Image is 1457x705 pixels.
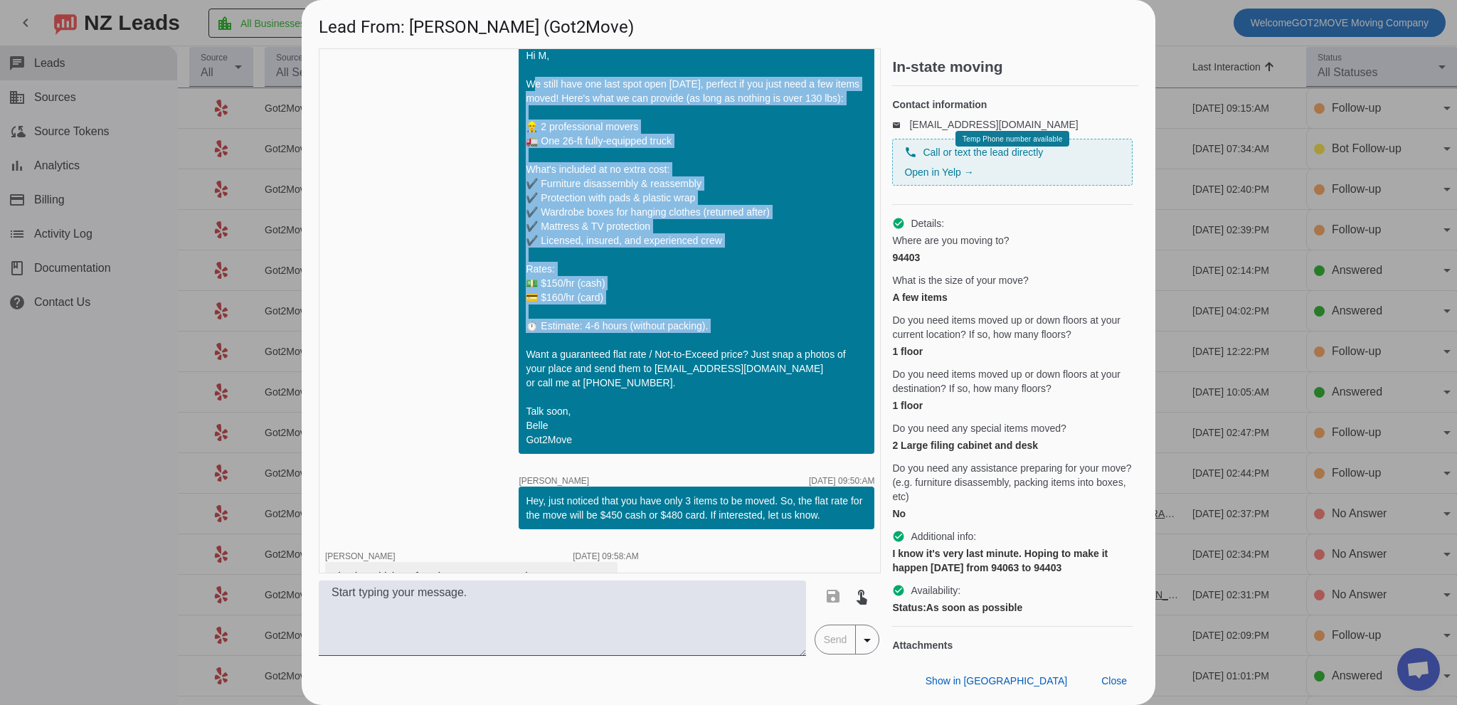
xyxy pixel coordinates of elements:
[892,313,1133,341] span: Do you need items moved up or down floors at your current location? If so, how many floors?
[926,675,1067,687] span: Show in [GEOGRAPHIC_DATA]
[892,461,1133,504] span: Do you need any assistance preparing for your move? (e.g. furniture disassembly, packing items in...
[1101,675,1127,687] span: Close
[1090,668,1138,694] button: Close
[892,438,1133,452] div: 2 Large filing cabinet and desk
[904,146,917,159] mat-icon: phone
[892,602,926,613] strong: Status:
[892,97,1133,112] h4: Contact information
[526,494,867,522] div: Hey, just noticed that you have only 3 items to be moved. So, the flat rate for the move will be ...
[892,600,1133,615] div: As soon as possible
[892,60,1138,74] h2: In-state moving
[914,668,1079,694] button: Show in [GEOGRAPHIC_DATA]
[892,290,1133,304] div: A few items
[853,588,870,605] mat-icon: touch_app
[325,551,396,561] span: [PERSON_NAME]
[963,135,1062,143] span: Temp Phone number available
[526,48,867,447] div: Hi M, We still have one last spot open [DATE], perfect if you just need a few items moved! Here's...
[892,273,1028,287] span: What is the size of your move?
[892,250,1133,265] div: 94403
[892,121,909,128] mat-icon: email
[911,216,944,230] span: Details:
[909,119,1078,130] a: [EMAIL_ADDRESS][DOMAIN_NAME]
[892,638,1133,652] h4: Attachments
[892,530,905,543] mat-icon: check_circle
[573,552,638,561] div: [DATE] 09:58:AM
[892,344,1133,359] div: 1 floor
[892,367,1133,396] span: Do you need items moved up or down floors at your destination? If so, how many floors?
[892,398,1133,413] div: 1 floor
[923,145,1043,159] span: Call or text the lead directly
[911,529,976,544] span: Additional info:
[809,477,874,485] div: [DATE] 09:50:AM
[892,421,1066,435] span: Do you need any special items moved?
[332,569,610,583] div: Thanks. I think we found someone. I appreciate your response.
[911,583,960,598] span: Availability:
[904,166,973,178] a: Open in Yelp →
[892,507,1133,521] div: No
[892,233,1009,248] span: Where are you moving to?
[859,632,876,649] mat-icon: arrow_drop_down
[892,584,905,597] mat-icon: check_circle
[892,217,905,230] mat-icon: check_circle
[519,477,589,485] span: [PERSON_NAME]
[892,546,1133,575] div: I know it's very last minute. Hoping to make it happen [DATE] from 94063 to 94403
